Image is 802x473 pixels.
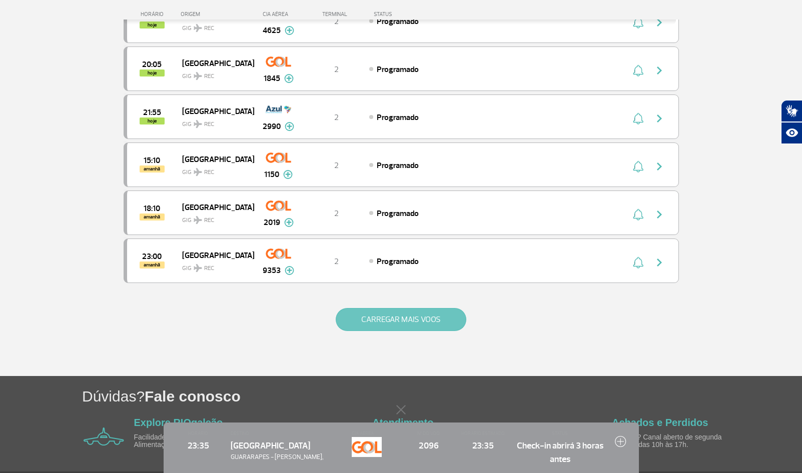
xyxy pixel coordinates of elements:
[369,11,450,17] div: STATUS
[352,430,396,437] span: CIA AÉREA
[194,168,202,176] img: destiny_airplane.svg
[204,72,214,81] span: REC
[285,26,294,35] img: mais-info-painel-voo.svg
[231,452,342,462] span: GUARARAPES - [PERSON_NAME],
[182,104,246,117] span: [GEOGRAPHIC_DATA]
[182,210,246,225] span: GIG
[182,56,246,69] span: [GEOGRAPHIC_DATA]
[182,162,246,177] span: GIG
[182,200,246,213] span: [GEOGRAPHIC_DATA]
[143,109,161,116] span: 2025-08-26 21:55:00
[194,120,202,128] img: destiny_airplane.svg
[336,308,466,331] button: CARREGAR MAIS VOOS
[377,16,419,26] span: Programado
[612,417,708,428] a: Achados e Perdidos
[181,11,254,17] div: ORIGEM
[653,256,665,268] img: seta-direita-painel-voo.svg
[144,157,160,164] span: 2025-08-27 15:10:00
[82,386,802,406] h1: Dúvidas?
[304,11,369,17] div: TERMINAL
[204,216,214,225] span: REC
[140,69,165,76] span: hoje
[140,165,165,172] span: amanhã
[263,264,281,276] span: 9353
[653,160,665,172] img: seta-direita-painel-voo.svg
[142,61,162,68] span: 2025-08-26 20:05:00
[182,18,246,33] span: GIG
[145,388,241,404] span: Fale conosco
[515,430,604,437] span: STATUS
[406,439,451,452] span: 2096
[264,168,279,180] span: 1150
[194,72,202,80] img: destiny_airplane.svg
[377,208,419,218] span: Programado
[781,122,802,144] button: Abrir recursos assistivos.
[406,430,451,437] span: Nº DO VOO
[263,120,281,132] span: 2990
[142,253,162,260] span: 2025-08-27 23:00:00
[176,430,221,437] span: HORÁRIO
[204,24,214,33] span: REC
[182,66,246,81] span: GIG
[633,160,643,172] img: sino-painel-voo.svg
[263,24,281,36] span: 4625
[194,264,202,272] img: destiny_airplane.svg
[633,256,643,268] img: sino-painel-voo.svg
[182,258,246,273] span: GIG
[140,117,165,124] span: hoje
[231,440,310,451] span: [GEOGRAPHIC_DATA]
[140,261,165,268] span: amanhã
[377,256,419,266] span: Programado
[284,218,294,227] img: mais-info-painel-voo.svg
[204,168,214,177] span: REC
[182,114,246,129] span: GIG
[182,152,246,165] span: [GEOGRAPHIC_DATA]
[377,160,419,170] span: Programado
[653,64,665,76] img: seta-direita-painel-voo.svg
[283,170,293,179] img: mais-info-painel-voo.svg
[264,216,280,228] span: 2019
[182,248,246,261] span: [GEOGRAPHIC_DATA]
[264,72,280,84] span: 1845
[144,205,160,212] span: 2025-08-27 18:10:00
[284,74,294,83] img: mais-info-painel-voo.svg
[194,24,202,32] img: destiny_airplane.svg
[377,64,419,74] span: Programado
[633,208,643,220] img: sino-painel-voo.svg
[515,439,604,465] span: Check-in abrirá 3 horas antes
[633,64,643,76] img: sino-painel-voo.svg
[372,417,433,428] a: Atendimento
[140,213,165,220] span: amanhã
[231,430,342,437] span: DESTINO
[285,122,294,131] img: mais-info-painel-voo.svg
[781,100,802,122] button: Abrir tradutor de língua de sinais.
[134,417,223,428] a: Explore RIOgaleão
[127,11,181,17] div: HORÁRIO
[334,208,339,218] span: 2
[781,100,802,144] div: Plugin de acessibilidade da Hand Talk.
[285,266,294,275] img: mais-info-painel-voo.svg
[377,112,419,122] span: Programado
[334,256,339,266] span: 2
[334,64,339,74] span: 2
[653,208,665,220] img: seta-direita-painel-voo.svg
[334,160,339,170] span: 2
[140,21,165,28] span: hoje
[194,216,202,224] img: destiny_airplane.svg
[633,112,643,124] img: sino-painel-voo.svg
[653,112,665,124] img: seta-direita-painel-voo.svg
[334,16,339,26] span: 2
[334,112,339,122] span: 2
[254,11,304,17] div: CIA AÉREA
[176,439,221,452] span: 23:35
[461,430,505,437] span: HORÁRIO ESTIMADO
[204,120,214,129] span: REC
[461,439,505,452] span: 23:35
[204,264,214,273] span: REC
